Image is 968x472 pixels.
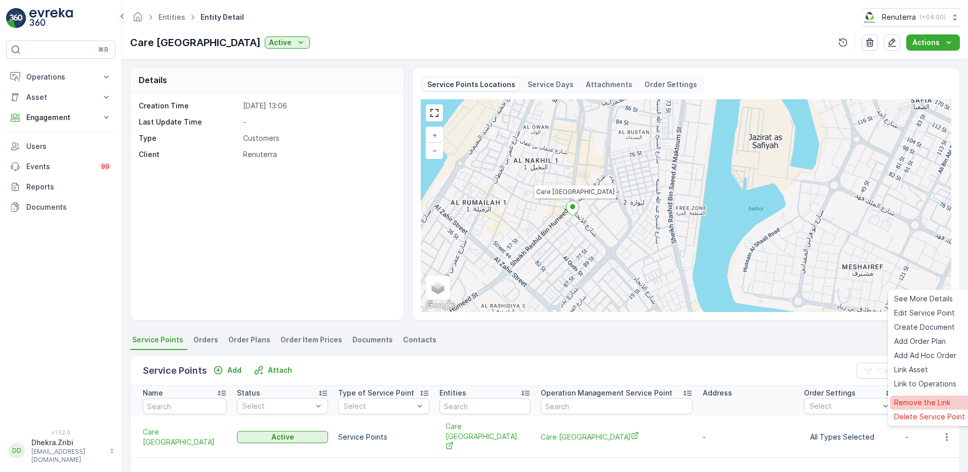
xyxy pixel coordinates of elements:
[26,202,111,212] p: Documents
[26,141,111,151] p: Users
[894,412,965,422] span: Delete Service Point
[857,363,927,379] button: Clear Filters
[894,336,946,346] span: Add Order Plan
[26,162,93,172] p: Events
[9,443,25,459] div: DD
[882,12,916,22] p: Renuterra
[352,335,393,345] span: Documents
[269,37,292,48] p: Active
[338,432,429,442] p: Service Points
[271,432,294,442] p: Active
[810,432,889,442] p: All Types Selected
[228,335,270,345] span: Order Plans
[6,67,115,87] button: Operations
[143,388,163,398] p: Name
[894,398,950,408] span: Remove the Link
[250,364,296,376] button: Attach
[237,388,260,398] p: Status
[98,46,108,54] p: ⌘B
[26,112,95,123] p: Engagement
[894,365,928,375] span: Link Asset
[439,388,466,398] p: Entities
[427,105,442,121] a: View Fullscreen
[132,335,183,345] span: Service Points
[29,8,73,28] img: logo_light-DOdMpM7g.png
[101,163,109,171] p: 99
[237,431,328,443] button: Active
[280,335,342,345] span: Order Item Prices
[427,128,442,143] a: Zoom In
[6,197,115,217] a: Documents
[265,36,310,49] button: Active
[193,335,218,345] span: Orders
[862,8,960,26] button: Renuterra(+04:00)
[158,13,185,21] a: Entities
[432,131,437,139] span: +
[227,365,241,375] p: Add
[6,8,26,28] img: logo
[143,364,207,378] p: Service Points
[6,429,115,436] span: v 1.52.0
[446,421,525,452] a: Care Plus Medical Centre
[26,182,111,192] p: Reports
[644,80,697,90] p: Order Settings
[139,149,239,160] p: Client
[139,101,239,111] p: Creation Time
[6,156,115,177] a: Events99
[906,34,960,51] button: Actions
[894,379,956,389] span: Link to Operations
[31,438,104,448] p: Dhekra.Zribi
[209,364,246,376] button: Add
[6,87,115,107] button: Asset
[698,416,799,458] td: -
[541,388,672,398] p: Operation Management Service Point
[139,117,239,127] p: Last Update Time
[439,398,531,414] input: Search
[432,146,437,154] span: −
[894,350,956,361] span: Add Ad Hoc Order
[894,322,955,332] span: Create Document
[894,308,955,318] span: Edit Service Point
[423,299,457,312] a: Open this area in Google Maps (opens a new window)
[132,15,143,24] a: Homepage
[541,398,693,414] input: Search
[541,431,693,442] span: Care [GEOGRAPHIC_DATA]
[130,35,261,50] p: Care [GEOGRAPHIC_DATA]
[143,427,227,447] span: Care [GEOGRAPHIC_DATA]
[862,12,878,23] img: Screenshot_2024-07-26_at_13.33.01.png
[26,72,95,82] p: Operations
[6,136,115,156] a: Users
[403,335,436,345] span: Contacts
[804,388,856,398] p: Order Settings
[243,149,393,160] p: Renuterra
[338,388,414,398] p: Type of Service Point
[139,133,239,143] p: Type
[894,294,953,304] span: See More Details
[528,80,574,90] p: Service Days
[427,80,515,90] p: Service Points Locations
[920,13,946,21] p: ( +04:00 )
[541,431,693,442] a: Care Plus Medical Centre
[427,277,449,299] a: Layers
[139,74,167,86] p: Details
[446,421,525,452] span: Care [GEOGRAPHIC_DATA]
[427,143,442,158] a: Zoom Out
[243,401,312,411] p: Select
[31,448,104,464] p: [EMAIL_ADDRESS][DOMAIN_NAME]
[877,366,921,376] p: Clear Filters
[198,12,246,22] span: Entity Detail
[243,101,393,111] p: [DATE] 13:06
[143,398,227,414] input: Search
[143,427,227,447] a: Care Plus Medical Centre
[810,401,879,411] p: Select
[586,80,632,90] p: Attachments
[344,401,414,411] p: Select
[703,388,732,398] p: Address
[6,438,115,464] button: DDDhekra.Zribi[EMAIL_ADDRESS][DOMAIN_NAME]
[6,177,115,197] a: Reports
[26,92,95,102] p: Asset
[243,133,393,143] p: Customers
[423,299,457,312] img: Google
[268,365,292,375] p: Attach
[6,107,115,128] button: Engagement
